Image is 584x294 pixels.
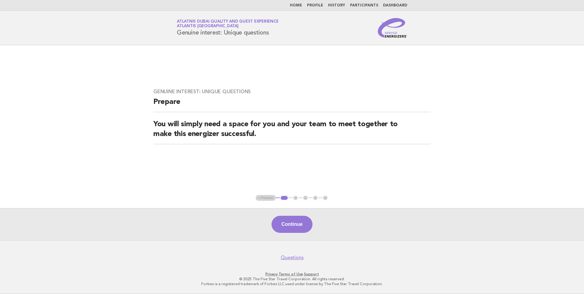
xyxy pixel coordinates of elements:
a: Terms of Use [279,272,303,276]
span: Atlantis [GEOGRAPHIC_DATA] [177,24,239,28]
a: Atlatnis Dubai Quality and Guest ExperienceAtlantis [GEOGRAPHIC_DATA] [177,20,278,28]
a: Questions [281,255,304,261]
a: Support [304,272,319,276]
a: Privacy [265,272,278,276]
button: 1 [280,195,289,201]
h1: Genuine interest: Unique questions [177,20,278,36]
h3: Genuine interest: Unique questions [153,89,431,95]
img: Service Energizers [378,18,407,38]
p: © 2025 The Five Star Travel Corporation. All rights reserved. [105,277,479,281]
h2: Prepare [153,97,431,112]
a: History [328,4,345,7]
a: Participants [350,4,378,7]
a: Home [290,4,302,7]
button: Continue [272,216,312,233]
p: · · [105,272,479,277]
a: Profile [307,4,323,7]
p: Forbes is a registered trademark of Forbes LLC used under license by The Five Star Travel Corpora... [105,281,479,286]
a: Dashboard [383,4,407,7]
h2: You will simply need a space for you and your team to meet together to make this energizer succes... [153,119,431,144]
